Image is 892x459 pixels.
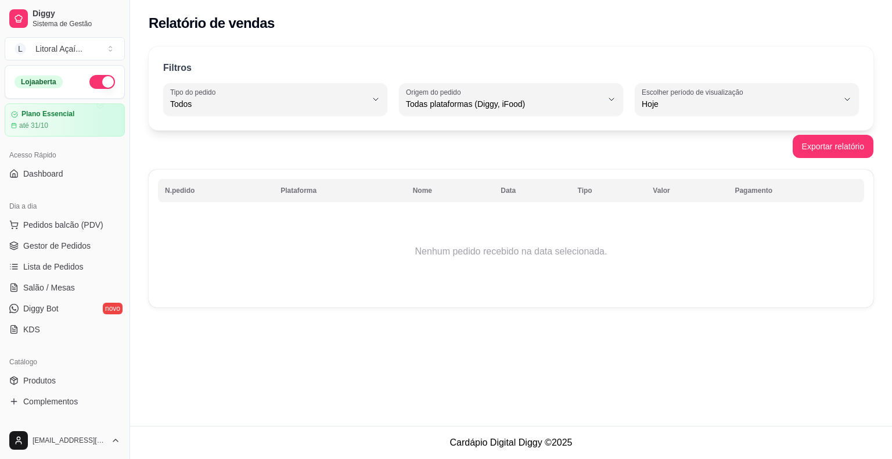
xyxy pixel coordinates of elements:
[5,103,125,137] a: Plano Essencialaté 31/10
[163,83,387,116] button: Tipo do pedidoTodos
[646,179,728,202] th: Valor
[33,436,106,445] span: [EMAIL_ADDRESS][DOMAIN_NAME]
[728,179,864,202] th: Pagamento
[399,83,623,116] button: Origem do pedidoTodas plataformas (Diggy, iFood)
[130,426,892,459] footer: Cardápio Digital Diggy © 2025
[23,396,78,407] span: Complementos
[793,135,873,158] button: Exportar relatório
[5,197,125,216] div: Dia a dia
[21,110,74,119] article: Plano Essencial
[15,43,26,55] span: L
[635,83,859,116] button: Escolher período de visualizaçãoHoje
[23,261,84,272] span: Lista de Pedidos
[23,375,56,386] span: Produtos
[642,98,838,110] span: Hoje
[571,179,646,202] th: Tipo
[23,303,59,314] span: Diggy Bot
[23,240,91,252] span: Gestor de Pedidos
[33,9,120,19] span: Diggy
[23,324,40,335] span: KDS
[35,43,82,55] div: Litoral Açaí ...
[5,146,125,164] div: Acesso Rápido
[89,75,115,89] button: Alterar Status
[406,98,602,110] span: Todas plataformas (Diggy, iFood)
[5,278,125,297] a: Salão / Mesas
[33,19,120,28] span: Sistema de Gestão
[274,179,405,202] th: Plataforma
[5,216,125,234] button: Pedidos balcão (PDV)
[5,164,125,183] a: Dashboard
[149,14,275,33] h2: Relatório de vendas
[5,371,125,390] a: Produtos
[5,320,125,339] a: KDS
[642,87,747,97] label: Escolher período de visualização
[5,5,125,33] a: DiggySistema de Gestão
[5,426,125,454] button: [EMAIL_ADDRESS][DOMAIN_NAME]
[15,76,63,88] div: Loja aberta
[163,61,192,75] p: Filtros
[5,392,125,411] a: Complementos
[5,299,125,318] a: Diggy Botnovo
[494,179,570,202] th: Data
[19,121,48,130] article: até 31/10
[406,87,465,97] label: Origem do pedido
[23,168,63,180] span: Dashboard
[170,98,366,110] span: Todos
[158,205,864,298] td: Nenhum pedido recebido na data selecionada.
[5,37,125,60] button: Select a team
[23,219,103,231] span: Pedidos balcão (PDV)
[158,179,274,202] th: N.pedido
[5,257,125,276] a: Lista de Pedidos
[406,179,494,202] th: Nome
[170,87,220,97] label: Tipo do pedido
[5,236,125,255] a: Gestor de Pedidos
[23,282,75,293] span: Salão / Mesas
[5,353,125,371] div: Catálogo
